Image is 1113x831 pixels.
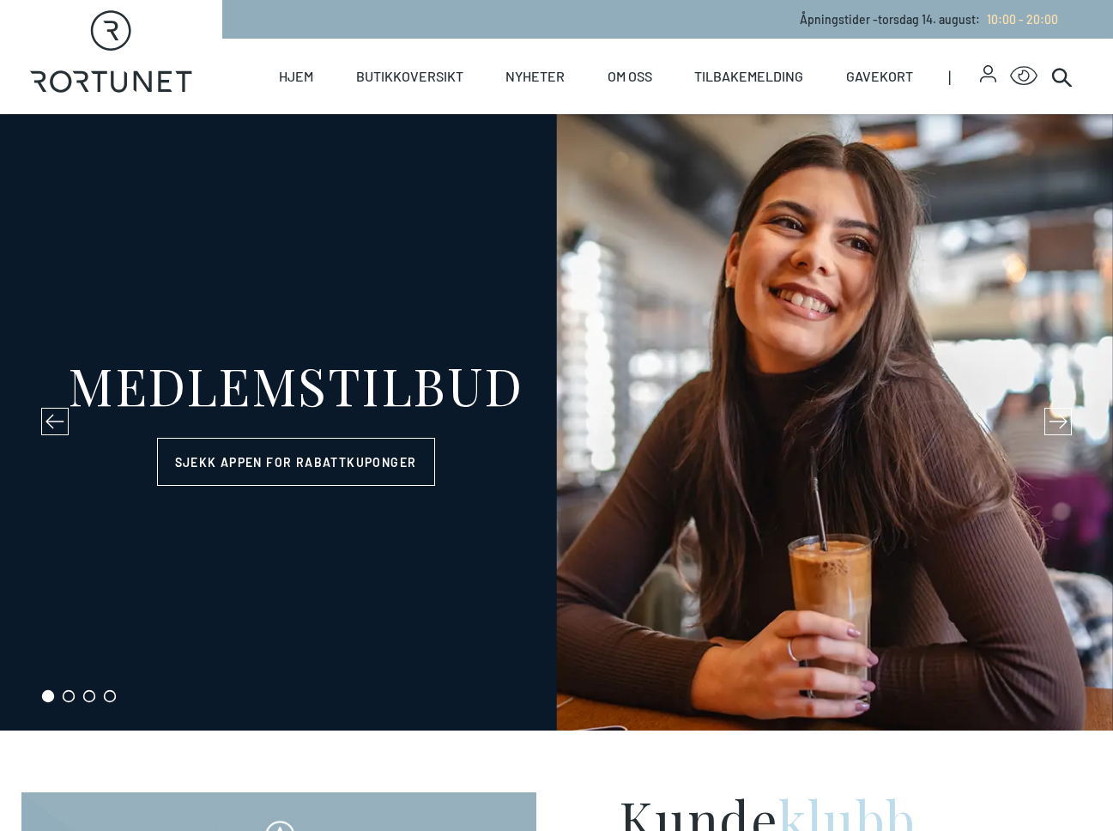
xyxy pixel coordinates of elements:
[1010,63,1037,90] button: Open Accessibility Menu
[800,10,1058,28] p: Åpningstider - torsdag 14. august :
[505,39,565,114] a: Nyheter
[694,39,803,114] a: Tilbakemelding
[68,359,523,410] div: MEDLEMSTILBUD
[279,39,313,114] a: Hjem
[980,12,1058,27] a: 10:00 - 20:00
[846,39,913,114] a: Gavekort
[948,39,980,114] span: |
[608,39,652,114] a: Om oss
[987,12,1058,27] span: 10:00 - 20:00
[157,438,435,486] a: Sjekk appen for rabattkuponger
[356,39,463,114] a: Butikkoversikt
